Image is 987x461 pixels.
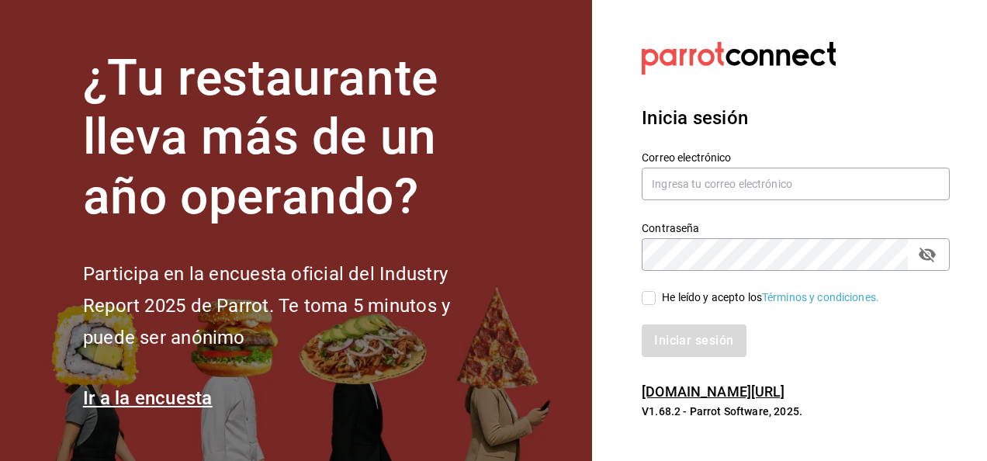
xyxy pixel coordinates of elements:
[642,168,950,200] input: Ingresa tu correo electrónico
[914,241,940,268] button: passwordField
[642,104,950,132] h3: Inicia sesión
[662,289,879,306] div: He leído y acepto los
[83,49,502,227] h1: ¿Tu restaurante lleva más de un año operando?
[642,383,784,400] a: [DOMAIN_NAME][URL]
[83,387,213,409] a: Ir a la encuesta
[642,404,950,419] p: V1.68.2 - Parrot Software, 2025.
[642,151,950,162] label: Correo electrónico
[762,291,879,303] a: Términos y condiciones.
[83,258,502,353] h2: Participa en la encuesta oficial del Industry Report 2025 de Parrot. Te toma 5 minutos y puede se...
[642,222,950,233] label: Contraseña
